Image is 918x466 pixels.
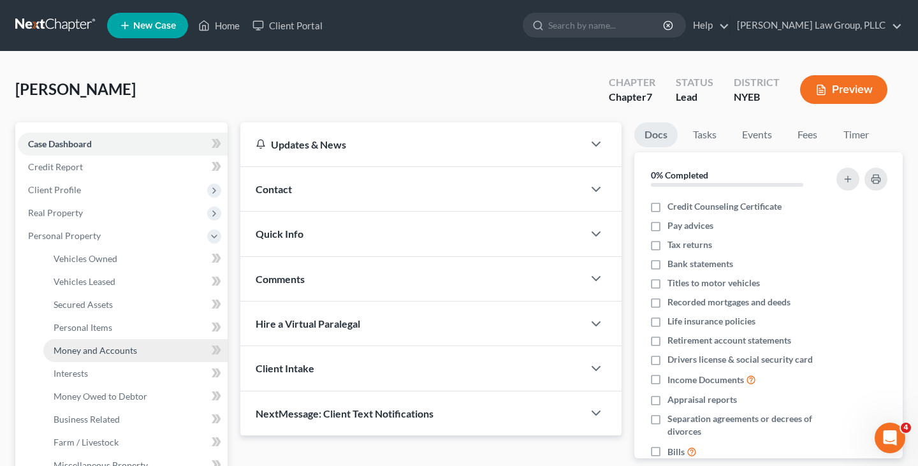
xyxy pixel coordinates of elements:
iframe: Intercom live chat [875,423,905,453]
a: Vehicles Owned [43,247,228,270]
a: Interests [43,362,228,385]
a: Credit Report [18,156,228,178]
span: Contact [256,183,292,195]
a: Vehicles Leased [43,270,228,293]
span: Vehicles Leased [54,276,115,287]
span: Vehicles Owned [54,253,117,264]
span: Interests [54,368,88,379]
span: Client Profile [28,184,81,195]
span: [PERSON_NAME] [15,80,136,98]
a: Docs [634,122,678,147]
span: Credit Counseling Certificate [667,200,782,213]
a: Money and Accounts [43,339,228,362]
a: Timer [833,122,879,147]
span: Income Documents [667,374,744,386]
span: Money Owed to Debtor [54,391,147,402]
a: Money Owed to Debtor [43,385,228,408]
a: Business Related [43,408,228,431]
span: Retirement account statements [667,334,791,347]
span: 4 [901,423,911,433]
span: Quick Info [256,228,303,240]
span: NextMessage: Client Text Notifications [256,407,433,419]
span: Bank statements [667,258,733,270]
span: Business Related [54,414,120,425]
span: Real Property [28,207,83,218]
span: Pay advices [667,219,713,232]
span: Titles to motor vehicles [667,277,760,289]
span: Life insurance policies [667,315,755,328]
span: Bills [667,446,685,458]
span: New Case [133,21,176,31]
span: Personal Property [28,230,101,241]
a: Events [732,122,782,147]
div: Chapter [609,75,655,90]
span: Hire a Virtual Paralegal [256,317,360,330]
a: Personal Items [43,316,228,339]
span: Credit Report [28,161,83,172]
a: Farm / Livestock [43,431,228,454]
a: Client Portal [246,14,329,37]
div: Lead [676,90,713,105]
button: Preview [800,75,887,104]
span: Recorded mortgages and deeds [667,296,790,309]
a: Case Dashboard [18,133,228,156]
div: Updates & News [256,138,568,151]
span: 7 [646,91,652,103]
span: Comments [256,273,305,285]
div: District [734,75,780,90]
a: Tasks [683,122,727,147]
strong: 0% Completed [651,170,708,180]
span: Separation agreements or decrees of divorces [667,412,825,438]
span: Money and Accounts [54,345,137,356]
a: Home [192,14,246,37]
span: Personal Items [54,322,112,333]
span: Client Intake [256,362,314,374]
a: Fees [787,122,828,147]
span: Secured Assets [54,299,113,310]
input: Search by name... [548,13,665,37]
a: [PERSON_NAME] Law Group, PLLC [731,14,902,37]
span: Farm / Livestock [54,437,119,448]
div: NYEB [734,90,780,105]
span: Case Dashboard [28,138,92,149]
span: Appraisal reports [667,393,737,406]
a: Secured Assets [43,293,228,316]
span: Drivers license & social security card [667,353,813,366]
span: Tax returns [667,238,712,251]
a: Help [687,14,729,37]
div: Chapter [609,90,655,105]
div: Status [676,75,713,90]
